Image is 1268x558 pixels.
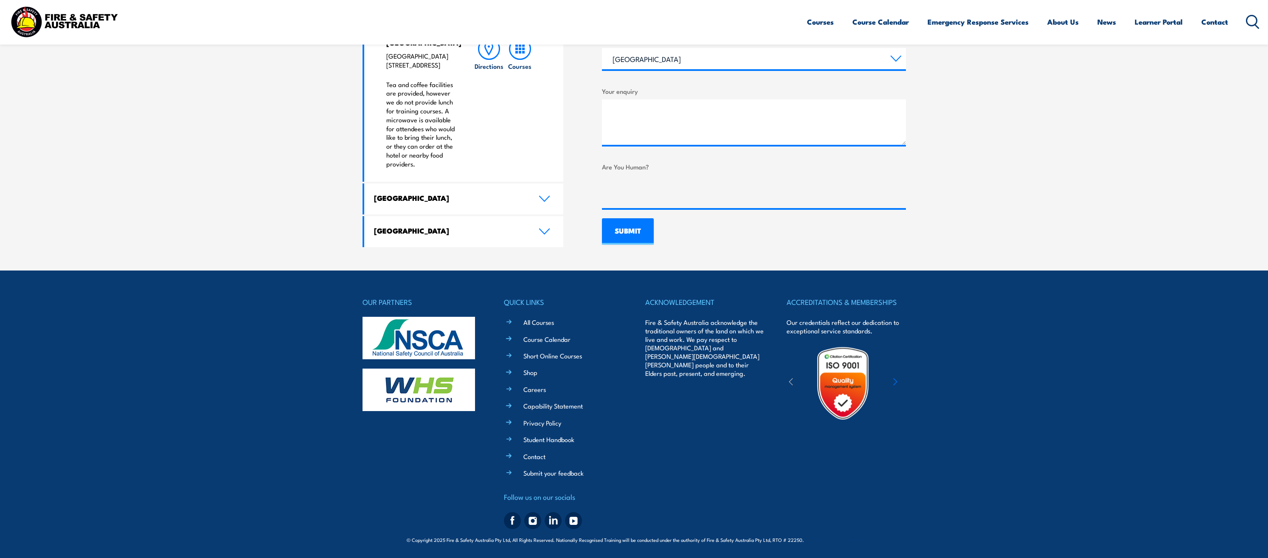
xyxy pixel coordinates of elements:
[504,491,623,503] h4: Follow us on our socials
[880,369,954,398] img: ewpa-logo
[523,468,584,477] a: Submit your feedback
[386,52,457,70] p: [GEOGRAPHIC_DATA] [STREET_ADDRESS]
[787,296,905,308] h4: ACCREDITATIONS & MEMBERSHIPS
[363,369,475,411] img: whs-logo-footer
[806,346,880,420] img: Untitled design (19)
[645,318,764,378] p: Fire & Safety Australia acknowledge the traditional owners of the land on which we live and work....
[504,296,623,308] h4: QUICK LINKS
[364,216,564,247] a: [GEOGRAPHIC_DATA]
[1135,11,1183,33] a: Learner Portal
[814,536,861,543] span: Site:
[832,535,861,544] a: KND Digital
[523,335,571,344] a: Course Calendar
[523,452,545,461] a: Contact
[363,296,481,308] h4: OUR PARTNERS
[508,62,531,70] h6: Courses
[523,401,583,410] a: Capability Statement
[474,38,504,169] a: Directions
[1047,11,1079,33] a: About Us
[475,62,503,70] h6: Directions
[852,11,909,33] a: Course Calendar
[523,435,574,444] a: Student Handbook
[523,318,554,327] a: All Courses
[602,86,906,96] label: Your enquiry
[386,38,457,47] h4: [GEOGRAPHIC_DATA]
[928,11,1029,33] a: Emergency Response Services
[787,318,905,335] p: Our credentials reflect our dedication to exceptional service standards.
[374,226,526,235] h4: [GEOGRAPHIC_DATA]
[386,80,457,169] p: Tea and coffee facilities are provided, however we do not provide lunch for training courses. A m...
[645,296,764,308] h4: ACKNOWLEDGEMENT
[602,175,731,208] iframe: reCAPTCHA
[1097,11,1116,33] a: News
[505,38,535,169] a: Courses
[523,351,582,360] a: Short Online Courses
[364,183,564,214] a: [GEOGRAPHIC_DATA]
[1201,11,1228,33] a: Contact
[523,368,537,377] a: Shop
[523,418,561,427] a: Privacy Policy
[374,193,526,203] h4: [GEOGRAPHIC_DATA]
[807,11,834,33] a: Courses
[602,162,906,172] label: Are You Human?
[363,317,475,359] img: nsca-logo-footer
[407,535,861,544] span: © Copyright 2025 Fire & Safety Australia Pty Ltd, All Rights Reserved. Nationally Recognised Trai...
[523,385,546,394] a: Careers
[602,218,654,245] input: SUBMIT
